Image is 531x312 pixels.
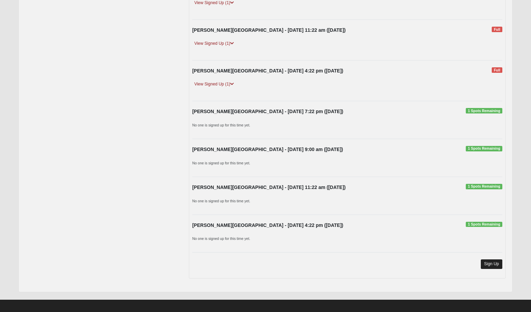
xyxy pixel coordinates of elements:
[192,222,343,228] strong: [PERSON_NAME][GEOGRAPHIC_DATA] - [DATE] 4:22 pm ([DATE])
[192,199,250,203] small: No one is signed up for this time yet.
[192,27,346,33] strong: [PERSON_NAME][GEOGRAPHIC_DATA] - [DATE] 11:22 am ([DATE])
[466,184,502,189] span: 1 Spots Remaining
[466,146,502,151] span: 1 Spots Remaining
[192,81,236,88] a: View Signed Up (1)
[192,147,343,152] strong: [PERSON_NAME][GEOGRAPHIC_DATA] - [DATE] 9:00 am ([DATE])
[466,222,502,227] span: 1 Spots Remaining
[466,108,502,113] span: 1 Spots Remaining
[192,123,250,127] small: No one is signed up for this time yet.
[192,236,250,241] small: No one is signed up for this time yet.
[192,161,250,165] small: No one is signed up for this time yet.
[192,68,343,73] strong: [PERSON_NAME][GEOGRAPHIC_DATA] - [DATE] 4:22 pm ([DATE])
[492,27,502,32] span: Full
[192,185,346,190] strong: [PERSON_NAME][GEOGRAPHIC_DATA] - [DATE] 11:22 am ([DATE])
[192,40,236,47] a: View Signed Up (1)
[192,109,343,114] strong: [PERSON_NAME][GEOGRAPHIC_DATA] - [DATE] 7:22 pm ([DATE])
[481,259,503,269] a: Sign Up
[492,67,502,73] span: Full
